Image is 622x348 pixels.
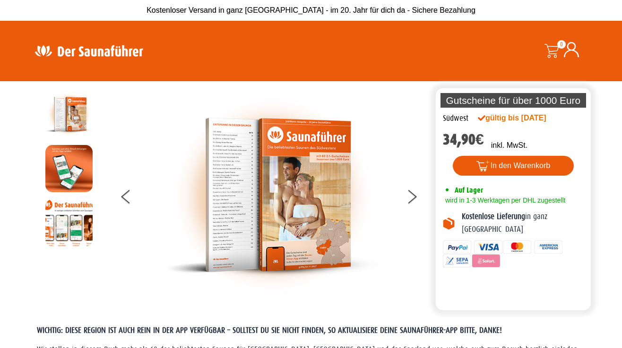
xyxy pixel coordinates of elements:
span: Auf Lager [455,186,483,195]
img: der-saunafuehrer-2025-suedwest [166,91,379,299]
div: gültig bis [DATE] [478,112,567,124]
button: In den Warenkorb [453,156,574,176]
span: Kostenloser Versand in ganz [GEOGRAPHIC_DATA] - im 20. Jahr für dich da - Sichere Bezahlung [147,6,475,14]
div: Südwest [443,112,468,125]
img: der-saunafuehrer-2025-suedwest [45,91,93,138]
span: wird in 1-3 Werktagen per DHL zugestellt [443,196,565,204]
bdi: 34,90 [443,131,484,148]
p: inkl. MwSt. [491,140,527,151]
p: Gutscheine für über 1000 Euro [441,93,586,108]
img: Anleitung7tn [45,199,93,246]
img: MOCKUP-iPhone_regional [45,145,93,192]
span: WICHTIG: DIESE REGION IST AUCH REIN IN DER APP VERFÜGBAR – SOLLTEST DU SIE NICHT FINDEN, SO AKTUA... [37,326,502,335]
p: in ganz [GEOGRAPHIC_DATA] [462,211,584,236]
span: € [475,131,484,148]
b: Kostenlose Lieferung [462,212,525,221]
span: 0 [557,40,566,49]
